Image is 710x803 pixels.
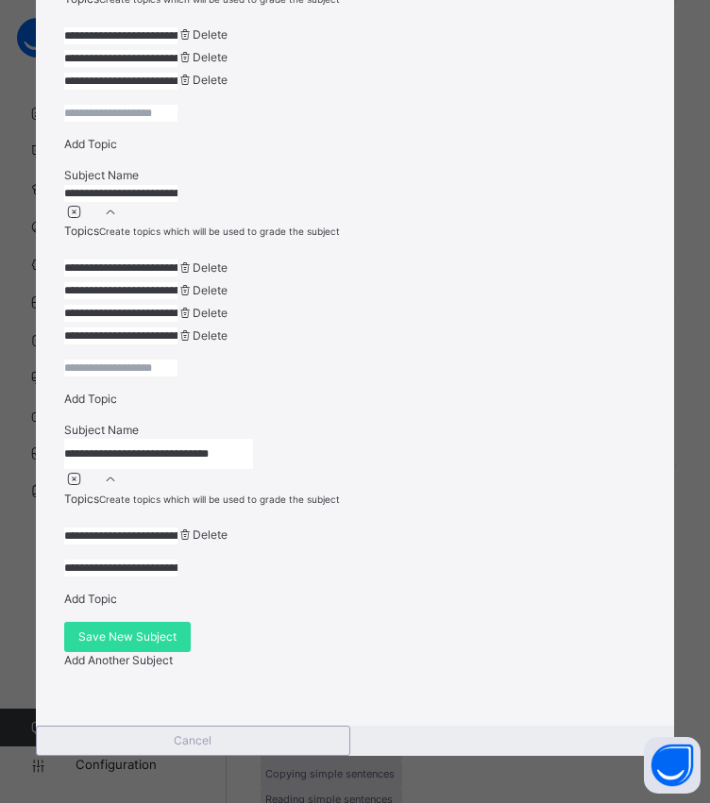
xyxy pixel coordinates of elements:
[64,422,647,652] div: [object Object]
[78,628,177,645] span: Save New Subject
[193,260,228,275] span: Delete
[64,492,99,506] span: Topics
[193,306,228,320] span: Delete
[193,27,228,42] span: Delete
[64,592,117,606] span: Add Topic
[193,527,228,542] span: Delete
[64,137,117,151] span: Add Topic
[99,494,340,505] span: Create topics which will be used to grade the subject
[103,205,119,219] i: arrow
[64,167,647,409] div: [object Object]
[64,469,84,491] div: Only traits without subtraits can be deleted
[193,328,228,343] span: Delete
[64,202,84,224] div: Only traits without subtraits can be deleted
[64,168,139,182] span: Subject Name
[51,732,335,749] span: Cancel
[64,653,173,667] span: Add Another Subject
[64,423,139,437] span: Subject Name
[64,224,99,238] span: Topics
[103,472,119,486] i: arrow
[193,283,228,297] span: Delete
[64,392,117,406] span: Add Topic
[193,73,228,87] span: Delete
[99,226,340,237] span: Create topics which will be used to grade the subject
[193,50,228,64] span: Delete
[644,737,701,794] button: Open asap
